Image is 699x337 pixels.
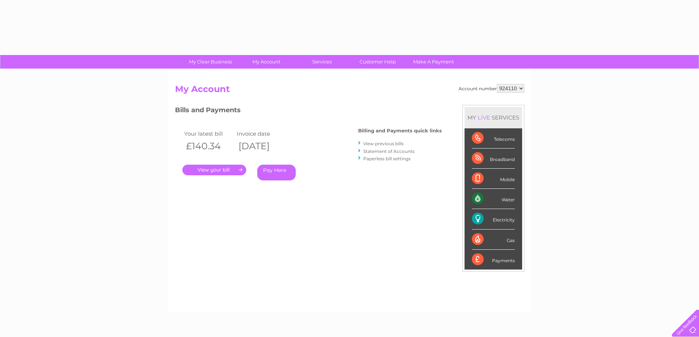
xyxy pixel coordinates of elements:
a: My Clear Business [180,55,241,69]
div: Water [472,189,515,209]
a: View previous bills [363,141,404,146]
a: Services [292,55,352,69]
div: Gas [472,230,515,250]
h2: My Account [175,84,524,98]
a: Statement of Accounts [363,149,415,154]
td: Your latest bill [182,129,235,139]
div: MY SERVICES [465,107,522,128]
a: Customer Help [347,55,408,69]
a: My Account [236,55,296,69]
td: Invoice date [235,129,288,139]
h4: Billing and Payments quick links [358,128,442,133]
div: Telecoms [472,128,515,149]
div: Electricity [472,209,515,229]
div: Payments [472,250,515,270]
div: Mobile [472,169,515,189]
th: £140.34 [182,139,235,154]
a: Paperless bill settings [363,156,411,161]
div: Account number [459,84,524,93]
th: [DATE] [235,139,288,154]
a: . [182,165,246,175]
div: LIVE [476,114,492,121]
a: Pay Here [257,165,296,180]
a: Make A Payment [403,55,464,69]
h3: Bills and Payments [175,105,442,118]
div: Broadband [472,149,515,169]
